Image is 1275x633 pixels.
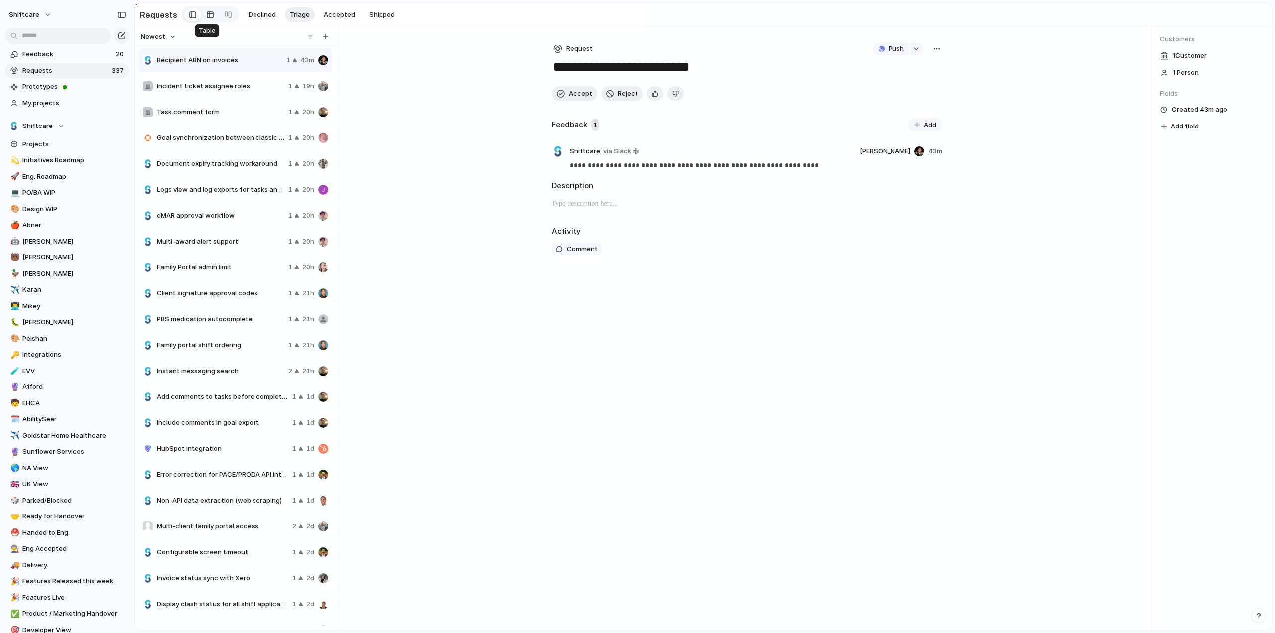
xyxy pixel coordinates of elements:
[5,218,129,233] a: 🍎Abner
[928,146,942,156] span: 43m
[306,496,314,506] span: 1d
[9,544,19,554] button: 👨‍🏭
[22,204,126,214] span: Design WIP
[139,30,178,43] button: Newest
[9,188,19,198] button: 💻
[292,418,296,428] span: 1
[10,155,17,166] div: 💫
[9,382,19,392] button: 🔮
[302,211,314,221] span: 20h
[566,44,593,54] span: Request
[9,496,19,506] button: 🎲
[22,253,126,262] span: [PERSON_NAME]
[5,558,129,573] a: 🚚Delivery
[924,120,936,130] span: Add
[112,66,126,76] span: 337
[569,89,592,99] span: Accept
[157,470,288,480] span: Error correction for PACE/PRODA API integration
[22,479,126,489] span: UK View
[5,347,129,362] a: 🔑Integrations
[292,392,296,402] span: 1
[288,159,292,169] span: 1
[22,66,109,76] span: Requests
[4,7,57,23] button: shiftcare
[10,576,17,587] div: 🎉
[5,509,129,524] a: 🤝Ready for Handover
[9,317,19,327] button: 🐛
[9,463,19,473] button: 🌎
[22,155,126,165] span: Initiatives Roadmap
[288,288,292,298] span: 1
[22,382,126,392] span: Afford
[889,44,904,54] span: Push
[601,86,643,101] button: Reject
[10,317,17,328] div: 🐛
[157,521,288,531] span: Multi-client family portal access
[22,98,126,108] span: My projects
[244,7,281,22] button: Declined
[5,137,129,152] a: Projects
[591,119,599,131] span: 1
[292,496,296,506] span: 1
[10,430,17,441] div: ✈️
[157,133,284,143] span: Goal synchronization between classic and care plan goals
[1173,51,1207,61] span: 1 Customer
[10,592,17,603] div: 🎉
[22,447,126,457] span: Sunflower Services
[157,314,284,324] span: PBS medication autocomplete
[302,185,314,195] span: 20h
[10,365,17,377] div: 🧪
[5,461,129,476] div: 🌎NA View
[5,202,129,217] a: 🎨Design WIP
[5,153,129,168] div: 💫Initiatives Roadmap
[302,366,314,376] span: 21h
[5,606,129,621] a: ✅Product / Marketing Handover
[5,234,129,249] a: 🤖[PERSON_NAME]
[5,493,129,508] div: 🎲Parked/Blocked
[10,268,17,279] div: 🦆
[288,133,292,143] span: 1
[10,559,17,571] div: 🚚
[288,262,292,272] span: 1
[9,220,19,230] button: 🍎
[10,203,17,215] div: 🎨
[552,86,597,101] button: Accept
[22,431,126,441] span: Goldstar Home Healthcare
[5,428,129,443] a: ✈️Goldstar Home Healthcare
[9,511,19,521] button: 🤝
[873,42,909,55] button: Push
[5,477,129,492] div: 🇬🇧UK View
[5,185,129,200] div: 💻PO/BA WIP
[22,82,126,92] span: Prototypes
[9,414,19,424] button: 🗓️
[9,593,19,603] button: 🎉
[552,243,602,255] button: Comment
[9,237,19,247] button: 🤖
[570,146,600,156] span: Shiftcare
[157,185,284,195] span: Logs view and log exports for tasks and goals
[5,169,129,184] a: 🚀Eng. Roadmap
[552,226,581,237] h2: Activity
[157,237,284,247] span: Multi-award alert support
[302,107,314,117] span: 20h
[10,608,17,620] div: ✅
[5,590,129,605] div: 🎉Features Live
[302,81,314,91] span: 19h
[10,479,17,490] div: 🇬🇧
[10,511,17,522] div: 🤝
[5,525,129,540] div: ⛑️Handed to Eng.
[5,315,129,330] a: 🐛[PERSON_NAME]
[9,398,19,408] button: 🧒
[157,392,288,402] span: Add comments to tasks before completion
[22,511,126,521] span: Ready for Handover
[9,366,19,376] button: 🧪
[286,55,290,65] span: 1
[9,155,19,165] button: 💫
[306,418,314,428] span: 1d
[10,462,17,474] div: 🌎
